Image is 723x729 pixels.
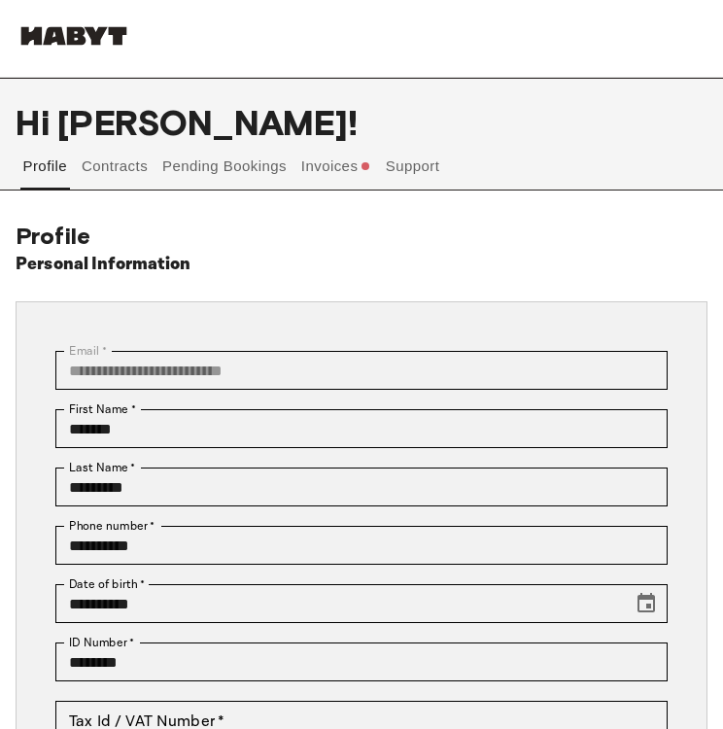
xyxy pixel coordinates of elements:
div: You can't change your email address at the moment. Please reach out to customer support in case y... [55,351,668,390]
span: [PERSON_NAME] ! [57,102,358,143]
label: First Name [69,400,136,418]
button: Support [383,143,442,190]
h6: Personal Information [16,251,191,278]
div: user profile tabs [16,143,707,213]
label: Last Name [69,459,136,476]
label: Date of birth [69,575,145,593]
img: Habyt [16,26,132,46]
button: Choose date, selected date is Apr 7, 2003 [627,584,666,623]
label: Email [69,342,107,360]
label: ID Number [69,634,134,651]
span: Hi [16,102,57,143]
button: Invoices [298,143,373,213]
button: Pending Bookings [160,143,290,190]
label: Phone number [69,517,155,535]
span: Profile [16,222,90,250]
button: Contracts [80,143,151,190]
button: Profile [20,143,70,190]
